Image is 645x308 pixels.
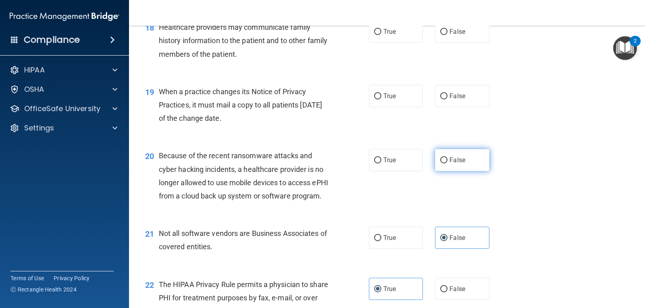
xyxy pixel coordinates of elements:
[449,234,465,242] span: False
[10,285,77,294] span: Ⓒ Rectangle Health 2024
[24,104,100,114] p: OfficeSafe University
[24,123,54,133] p: Settings
[10,123,117,133] a: Settings
[374,29,381,35] input: True
[506,251,635,283] iframe: Drift Widget Chat Controller
[24,34,80,45] h4: Compliance
[159,151,328,200] span: Because of the recent ransomware attacks and cyber hacking incidents, a healthcare provider is no...
[10,65,117,75] a: HIPAA
[383,92,396,100] span: True
[145,229,154,239] span: 21
[145,87,154,97] span: 19
[449,285,465,293] span: False
[613,36,637,60] button: Open Resource Center, 2 new notifications
[10,274,44,282] a: Terms of Use
[440,29,447,35] input: False
[440,235,447,241] input: False
[634,41,637,52] div: 2
[54,274,90,282] a: Privacy Policy
[383,234,396,242] span: True
[383,28,396,35] span: True
[440,286,447,292] input: False
[24,65,45,75] p: HIPAA
[383,156,396,164] span: True
[159,229,327,251] span: Not all software vendors are Business Associates of covered entities.
[374,93,381,99] input: True
[440,157,447,163] input: False
[449,156,465,164] span: False
[440,93,447,99] input: False
[374,235,381,241] input: True
[10,104,117,114] a: OfficeSafe University
[374,286,381,292] input: True
[159,23,327,58] span: Healthcare providers may communicate family history information to the patient and to other famil...
[145,23,154,33] span: 18
[10,8,119,25] img: PMB logo
[449,28,465,35] span: False
[145,151,154,161] span: 20
[145,280,154,290] span: 22
[24,85,44,94] p: OSHA
[159,87,322,122] span: When a practice changes its Notice of Privacy Practices, it must mail a copy to all patients [DAT...
[10,85,117,94] a: OSHA
[374,157,381,163] input: True
[449,92,465,100] span: False
[383,285,396,293] span: True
